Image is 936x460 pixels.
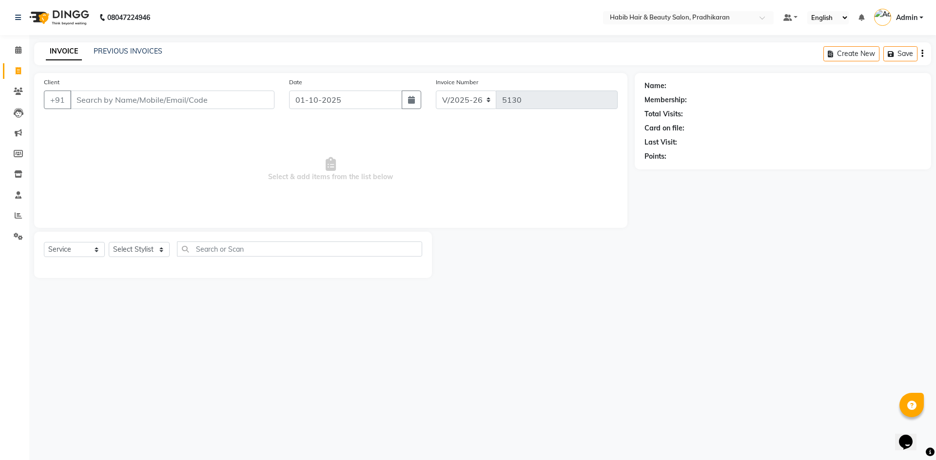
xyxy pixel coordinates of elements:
div: Total Visits: [644,109,683,119]
div: Membership: [644,95,687,105]
img: Admin [874,9,891,26]
button: +91 [44,91,71,109]
span: Select & add items from the list below [44,121,618,218]
button: Create New [823,46,879,61]
a: PREVIOUS INVOICES [94,47,162,55]
iframe: chat widget [895,421,926,450]
div: Points: [644,151,666,162]
button: Save [883,46,917,61]
div: Last Visit: [644,137,677,147]
input: Search by Name/Mobile/Email/Code [70,91,274,109]
label: Date [289,78,302,87]
span: Admin [896,13,917,23]
img: logo [25,4,92,31]
div: Name: [644,81,666,91]
div: Card on file: [644,123,684,133]
label: Invoice Number [436,78,478,87]
b: 08047224946 [107,4,150,31]
input: Search or Scan [177,241,422,257]
a: INVOICE [46,43,82,60]
label: Client [44,78,59,87]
